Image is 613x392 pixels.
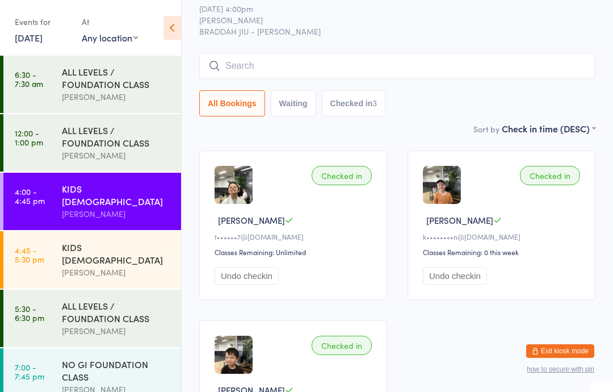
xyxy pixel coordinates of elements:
[215,166,253,204] img: image1743485026.png
[199,14,578,26] span: [PERSON_NAME]
[502,122,595,135] div: Check in time (DESC)
[15,12,70,31] div: Events for
[199,53,595,79] input: Search
[15,304,44,322] time: 5:30 - 6:30 pm
[3,56,181,113] a: 6:30 -7:30 amALL LEVELS / FOUNDATION CLASS[PERSON_NAME]
[372,99,377,108] div: 3
[271,90,316,116] button: Waiting
[215,336,253,374] img: image1731909693.png
[62,65,171,90] div: ALL LEVELS / FOUNDATION CLASS
[3,231,181,289] a: 4:45 -5:30 pmKIDS [DEMOGRAPHIC_DATA][PERSON_NAME]
[423,267,487,285] button: Undo checkin
[15,245,44,264] time: 4:45 - 5:30 pm
[62,324,171,337] div: [PERSON_NAME]
[15,362,44,381] time: 7:00 - 7:45 pm
[62,182,171,207] div: KIDS [DEMOGRAPHIC_DATA]
[423,247,583,257] div: Classes Remaining: 0 this week
[15,128,43,147] time: 12:00 - 1:00 pm
[526,344,594,358] button: Exit kiosk mode
[82,31,138,44] div: Any location
[62,207,171,220] div: [PERSON_NAME]
[62,149,171,162] div: [PERSON_NAME]
[62,124,171,149] div: ALL LEVELS / FOUNDATION CLASS
[312,166,372,185] div: Checked in
[3,290,181,347] a: 5:30 -6:30 pmALL LEVELS / FOUNDATION CLASS[PERSON_NAME]
[199,3,578,14] span: [DATE] 4:00pm
[3,173,181,230] a: 4:00 -4:45 pmKIDS [DEMOGRAPHIC_DATA][PERSON_NAME]
[199,26,595,37] span: BRADDAH JIU - [PERSON_NAME]
[322,90,386,116] button: Checked in3
[426,214,493,226] span: [PERSON_NAME]
[215,232,375,241] div: t••••••
[199,90,265,116] button: All Bookings
[312,336,372,355] div: Checked in
[423,166,461,204] img: image1738558591.png
[15,31,43,44] a: [DATE]
[62,241,171,266] div: KIDS [DEMOGRAPHIC_DATA]
[82,12,138,31] div: At
[215,267,279,285] button: Undo checkin
[62,299,171,324] div: ALL LEVELS / FOUNDATION CLASS
[62,90,171,103] div: [PERSON_NAME]
[473,123,499,135] label: Sort by
[15,187,45,205] time: 4:00 - 4:45 pm
[527,365,594,373] button: how to secure with pin
[218,214,285,226] span: [PERSON_NAME]
[62,358,171,383] div: NO GI FOUNDATION CLASS
[62,266,171,279] div: [PERSON_NAME]
[215,247,375,257] div: Classes Remaining: Unlimited
[520,166,580,185] div: Checked in
[15,70,43,88] time: 6:30 - 7:30 am
[423,232,583,241] div: k••••••••
[3,114,181,172] a: 12:00 -1:00 pmALL LEVELS / FOUNDATION CLASS[PERSON_NAME]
